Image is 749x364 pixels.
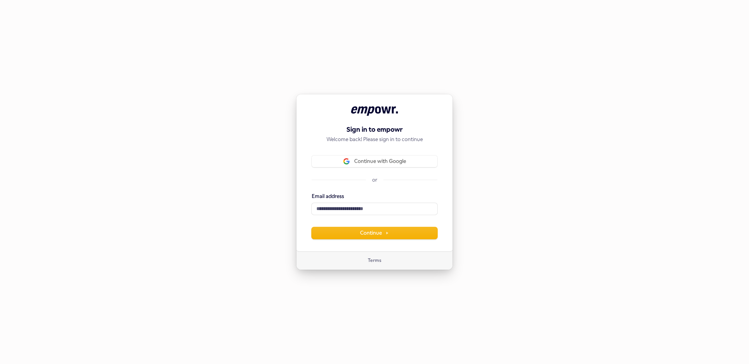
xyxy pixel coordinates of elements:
label: Email address [312,193,344,200]
img: Sign in with Google [343,158,350,164]
p: or [372,177,377,184]
a: Terms [368,258,381,264]
h1: Sign in to empowr [312,125,437,134]
p: Welcome back! Please sign in to continue [312,136,437,143]
span: Continue with Google [354,158,406,165]
span: Continue [360,230,389,237]
img: empowr [351,106,398,116]
button: Continue [312,227,437,239]
button: Sign in with GoogleContinue with Google [312,155,437,167]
